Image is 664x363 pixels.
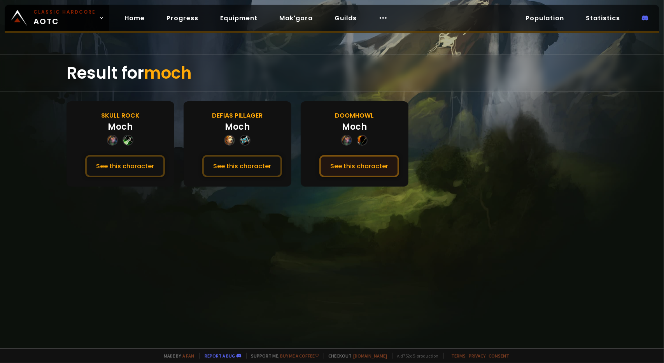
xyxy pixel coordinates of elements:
[202,155,282,177] button: See this character
[5,5,109,31] a: Classic HardcoreAOTC
[335,111,374,120] div: Doomhowl
[144,62,192,85] span: moch
[519,10,570,26] a: Population
[580,10,626,26] a: Statistics
[280,353,319,359] a: Buy me a coffee
[342,120,367,133] div: Moch
[489,353,510,359] a: Consent
[273,10,319,26] a: Mak'gora
[183,353,194,359] a: a fan
[33,9,96,16] small: Classic Hardcore
[328,10,363,26] a: Guilds
[101,111,140,120] div: Skull Rock
[160,10,205,26] a: Progress
[452,353,466,359] a: Terms
[205,353,235,359] a: Report a bug
[469,353,486,359] a: Privacy
[354,353,387,359] a: [DOMAIN_NAME]
[33,9,96,27] span: AOTC
[246,353,319,359] span: Support me,
[392,353,439,359] span: v. d752d5 - production
[212,111,263,120] div: Defias Pillager
[67,55,598,92] div: Result for
[214,10,264,26] a: Equipment
[319,155,399,177] button: See this character
[85,155,165,177] button: See this character
[324,353,387,359] span: Checkout
[159,353,194,359] span: Made by
[225,120,250,133] div: Moch
[118,10,151,26] a: Home
[108,120,133,133] div: Moch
